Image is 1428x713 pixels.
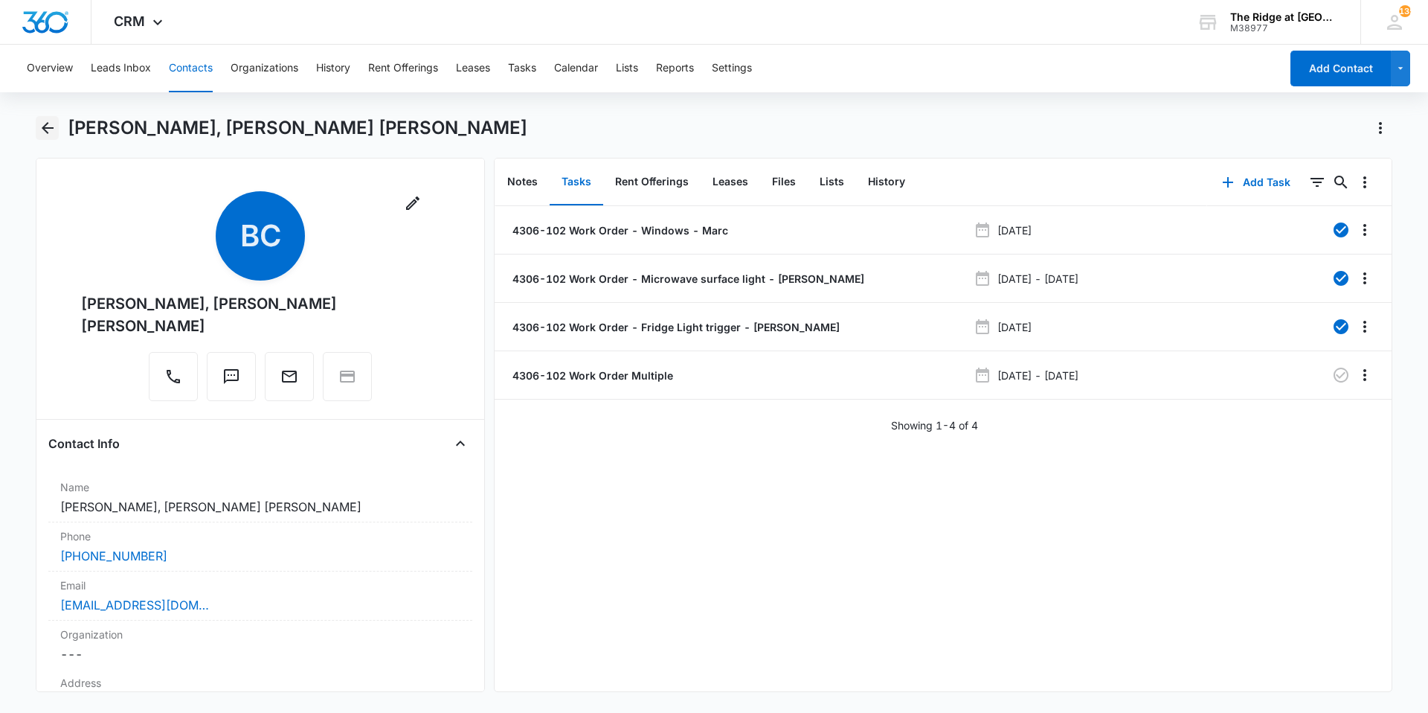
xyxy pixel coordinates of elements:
button: Organizations [231,45,298,92]
div: Organization--- [48,621,472,669]
button: Leases [456,45,490,92]
button: Search... [1329,170,1353,194]
button: Rent Offerings [368,45,438,92]
button: Notes [495,159,550,205]
div: Name[PERSON_NAME], [PERSON_NAME] [PERSON_NAME] [48,473,472,522]
button: Calendar [554,45,598,92]
button: Contacts [169,45,213,92]
button: Add Task [1207,164,1305,200]
label: Email [60,578,460,593]
button: Reports [656,45,694,92]
h1: [PERSON_NAME], [PERSON_NAME] [PERSON_NAME] [68,117,527,139]
label: Organization [60,627,460,642]
button: Overflow Menu [1353,315,1377,339]
button: Settings [712,45,752,92]
button: Tasks [508,45,536,92]
dd: --- [60,645,460,663]
button: Tasks [550,159,603,205]
a: Call [149,375,198,388]
button: Add Contact [1290,51,1391,86]
a: Text [207,375,256,388]
button: Files [760,159,808,205]
button: Leads Inbox [91,45,151,92]
button: Actions [1368,116,1392,140]
label: Phone [60,528,460,544]
button: Call [149,352,198,401]
a: 4306-102 Work Order - Fridge Light trigger - [PERSON_NAME] [509,319,840,335]
button: Overview [27,45,73,92]
label: Address [60,675,460,691]
button: History [856,159,917,205]
button: Back [36,116,59,140]
div: Phone[PHONE_NUMBER] [48,522,472,572]
span: BC [216,191,305,281]
button: Overflow Menu [1353,266,1377,290]
a: Email [265,375,314,388]
button: Close [448,432,472,455]
button: Text [207,352,256,401]
div: account id [1230,23,1339,33]
button: Overflow Menu [1353,170,1377,194]
a: [PHONE_NUMBER] [60,547,167,565]
dd: [PERSON_NAME], [PERSON_NAME] [PERSON_NAME] [60,498,460,516]
p: [DATE] - [DATE] [997,368,1078,383]
button: Lists [616,45,638,92]
button: Overflow Menu [1353,218,1377,242]
button: Rent Offerings [603,159,701,205]
div: notifications count [1399,5,1411,17]
div: Email[EMAIL_ADDRESS][DOMAIN_NAME] [48,572,472,621]
div: [PERSON_NAME], [PERSON_NAME] [PERSON_NAME] [81,292,440,337]
button: History [316,45,350,92]
button: Lists [808,159,856,205]
p: [DATE] [997,319,1032,335]
a: 4306-102 Work Order - Microwave surface light - [PERSON_NAME] [509,271,864,287]
button: Overflow Menu [1353,363,1377,387]
span: 135 [1399,5,1411,17]
a: [EMAIL_ADDRESS][DOMAIN_NAME] [60,596,209,614]
h4: Contact Info [48,435,120,453]
button: Leases [701,159,760,205]
button: Filters [1305,170,1329,194]
label: Name [60,479,460,495]
div: account name [1230,11,1339,23]
p: [DATE] - [DATE] [997,271,1078,287]
p: Showing 1-4 of 4 [891,418,978,433]
a: 4306-102 Work Order Multiple [509,368,673,383]
a: 4306-102 Work Order - Windows - Marc [509,223,728,238]
button: Email [265,352,314,401]
span: CRM [114,13,145,29]
p: [DATE] [997,223,1032,238]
